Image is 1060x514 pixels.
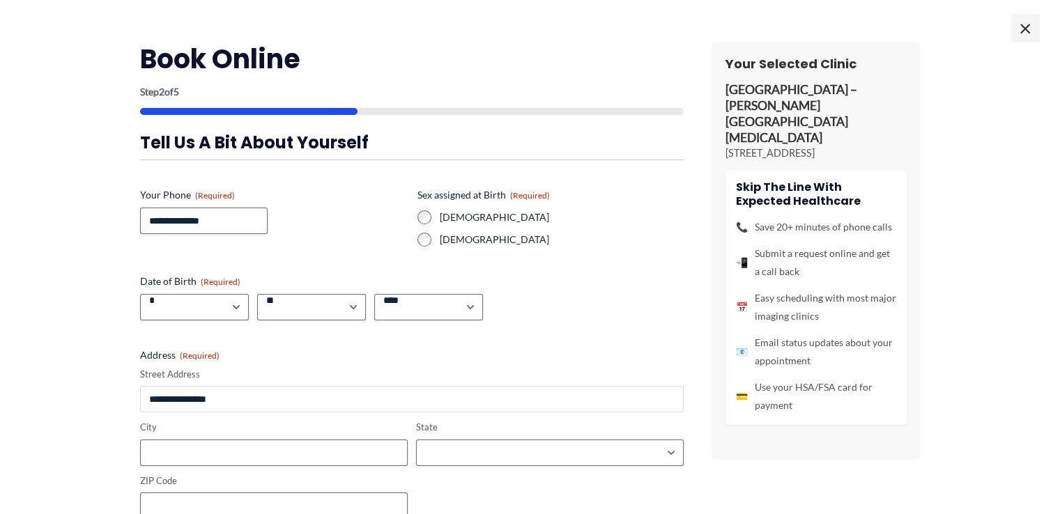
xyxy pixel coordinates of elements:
span: 📲 [736,254,748,272]
span: 📧 [736,343,748,361]
li: Email status updates about your appointment [736,334,896,370]
span: (Required) [180,350,220,361]
li: Use your HSA/FSA card for payment [736,378,896,414]
label: Your Phone [140,188,406,202]
p: [GEOGRAPHIC_DATA] – [PERSON_NAME][GEOGRAPHIC_DATA][MEDICAL_DATA] [725,82,907,146]
h2: Book Online [140,42,684,76]
li: Easy scheduling with most major imaging clinics [736,289,896,325]
h3: Your Selected Clinic [725,56,907,72]
label: ZIP Code [140,474,408,488]
span: (Required) [201,277,240,287]
legend: Sex assigned at Birth [417,188,550,202]
label: City [140,421,408,434]
label: [DEMOGRAPHIC_DATA] [440,210,684,224]
span: 💳 [736,387,748,405]
legend: Address [140,348,220,362]
span: 5 [174,86,179,98]
span: (Required) [510,190,550,201]
p: Step of [140,87,684,97]
h3: Tell us a bit about yourself [140,132,684,153]
li: Save 20+ minutes of phone calls [736,218,896,236]
h4: Skip the line with Expected Healthcare [736,180,896,207]
label: Street Address [140,368,684,381]
span: 📞 [736,218,748,236]
li: Submit a request online and get a call back [736,244,896,281]
span: × [1011,14,1039,42]
span: (Required) [195,190,235,201]
span: 📅 [736,298,748,316]
span: 2 [159,86,164,98]
label: [DEMOGRAPHIC_DATA] [440,233,684,247]
label: State [416,421,684,434]
p: [STREET_ADDRESS] [725,146,907,160]
legend: Date of Birth [140,274,240,288]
